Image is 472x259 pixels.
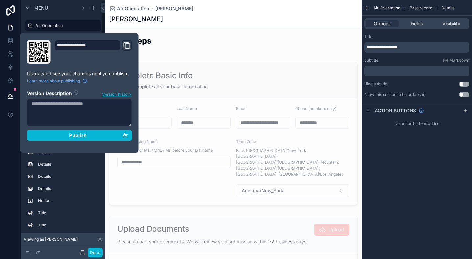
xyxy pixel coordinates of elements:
[449,58,469,63] span: Markdown
[38,186,99,191] label: Details
[109,14,163,24] h1: [PERSON_NAME]
[364,82,387,87] label: Hide subtitle
[38,210,99,216] label: Title
[364,66,469,76] div: scrollable content
[375,107,416,114] span: Action buttons
[24,237,78,242] span: Viewing as [PERSON_NAME]
[373,5,400,11] span: Air Orientation
[88,248,103,257] button: Done
[155,5,193,12] a: [PERSON_NAME]
[27,130,132,141] button: Publish
[364,92,425,97] label: Allow this section to be collapsed
[27,78,80,83] span: Learn more about publishing
[117,5,149,12] span: Air Orientation
[374,20,390,27] span: Options
[55,40,132,64] div: Domain and Custom Link
[27,70,132,77] p: Users can't see your changes until you publish.
[35,23,97,28] label: Air Orientation
[38,174,99,179] label: Details
[27,90,72,97] h2: Version Description
[38,198,99,203] label: Notice
[38,162,99,167] label: Details
[441,5,454,11] span: Details
[27,78,88,83] a: Learn more about publishing
[364,34,372,39] label: Title
[34,5,48,11] span: Menu
[443,58,469,63] a: Markdown
[411,20,423,27] span: Fields
[442,20,460,27] span: Visibility
[364,42,469,53] div: scrollable content
[102,90,132,97] button: Version history
[69,132,87,138] span: Publish
[362,118,472,129] div: No action buttons added
[21,132,105,235] div: scrollable content
[25,20,101,31] a: Air Orientation
[364,58,378,63] label: Subtitle
[33,32,101,43] a: Create a Teacher Demo
[109,5,149,12] a: Air Orientation
[410,5,432,11] span: Base record
[38,223,99,228] label: Title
